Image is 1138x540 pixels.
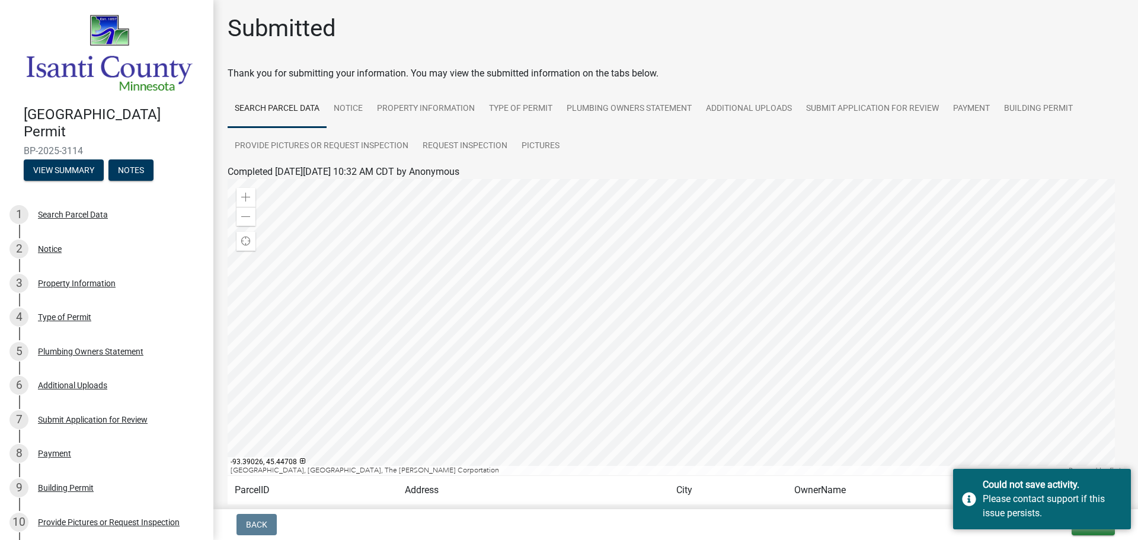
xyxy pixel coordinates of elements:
a: Esri [1110,466,1121,475]
span: Completed [DATE][DATE] 10:32 AM CDT by Anonymous [228,166,459,177]
a: Submit Application for Review [799,90,946,128]
div: Provide Pictures or Request Inspection [38,518,180,526]
div: 3 [9,274,28,293]
div: Building Permit [38,484,94,492]
div: Plumbing Owners Statement [38,347,143,356]
div: 8 [9,444,28,463]
div: Property Information [38,279,116,287]
div: Could not save activity. [983,478,1122,492]
a: Provide Pictures or Request Inspection [228,127,415,165]
a: Payment [946,90,997,128]
img: Isanti County, Minnesota [24,12,194,94]
wm-modal-confirm: Summary [24,166,104,175]
div: Payment [38,449,71,458]
a: Search Parcel Data [228,90,327,128]
a: Property Information [370,90,482,128]
div: Notice [38,245,62,253]
a: Additional Uploads [699,90,799,128]
h4: [GEOGRAPHIC_DATA] Permit [24,106,204,140]
div: Type of Permit [38,313,91,321]
div: 7 [9,410,28,429]
button: Back [236,514,277,535]
button: View Summary [24,159,104,181]
a: Pictures [514,127,567,165]
div: 2 [9,239,28,258]
div: Please contact support if this issue persists. [983,492,1122,520]
h1: Submitted [228,14,336,43]
div: 6 [9,376,28,395]
a: Request Inspection [415,127,514,165]
a: Building Permit [997,90,1080,128]
div: 5 [9,342,28,361]
wm-modal-confirm: Notes [108,166,154,175]
div: 4 [9,308,28,327]
a: Plumbing Owners Statement [560,90,699,128]
div: Additional Uploads [38,381,107,389]
div: 10 [9,513,28,532]
div: 9 [9,478,28,497]
span: BP-2025-3114 [24,145,190,156]
td: ParcelID [228,476,398,505]
div: Powered by [1066,466,1124,475]
div: Submit Application for Review [38,416,148,424]
div: 1 [9,205,28,224]
span: Back [246,520,267,529]
button: Notes [108,159,154,181]
div: Search Parcel Data [38,210,108,219]
div: Find my location [236,232,255,251]
div: Zoom out [236,207,255,226]
td: OwnerName [787,476,1020,505]
td: City [669,476,787,505]
a: Type of Permit [482,90,560,128]
a: Notice [327,90,370,128]
div: [GEOGRAPHIC_DATA], [GEOGRAPHIC_DATA], The [PERSON_NAME] Corportation [228,466,1066,475]
div: Thank you for submitting your information. You may view the submitted information on the tabs below. [228,66,1124,81]
div: Zoom in [236,188,255,207]
td: Address [398,476,670,505]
